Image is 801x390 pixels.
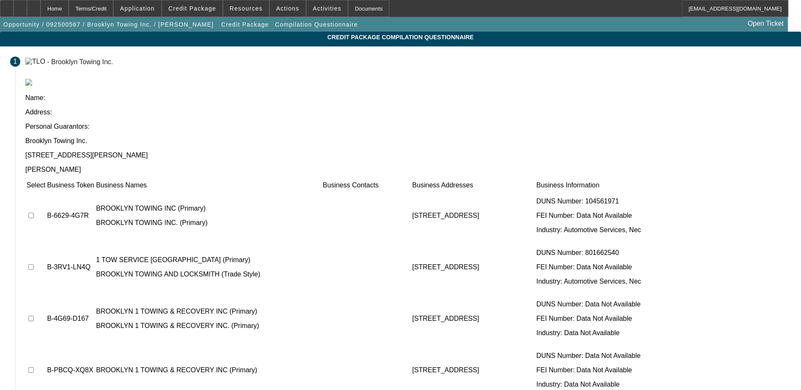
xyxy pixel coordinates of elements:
[96,271,321,278] p: BROOKLYN TOWING AND LOCKSMITH (Trade Style)
[168,5,216,12] span: Credit Package
[275,21,358,28] span: Compilation Questionnaire
[25,94,791,102] p: Name:
[270,0,306,16] button: Actions
[120,5,155,12] span: Application
[25,108,791,116] p: Address:
[223,0,269,16] button: Resources
[221,21,269,28] span: Credit Package
[96,205,321,212] p: BROOKLYN TOWING INC (Primary)
[322,181,411,190] td: Business Contacts
[96,322,321,330] p: BROOKLYN 1 TOWING & RECOVERY INC. (Primary)
[47,58,113,65] div: - Brooklyn Towing Inc.
[219,17,271,32] button: Credit Package
[96,219,321,227] p: BROOKLYN TOWING INC. (Primary)
[96,366,321,374] p: BROOKLYN 1 TOWING & RECOVERY INC (Primary)
[536,226,679,234] p: Industry: Automotive Services, Nec
[273,17,360,32] button: Compilation Questionnaire
[3,21,214,28] span: Opportunity / 092500567 / Brooklyn Towing Inc. / [PERSON_NAME]
[412,212,535,219] p: [STREET_ADDRESS]
[536,249,679,257] p: DUNS Number: 801662540
[536,212,679,219] p: FEI Number: Data Not Available
[162,0,223,16] button: Credit Package
[307,0,348,16] button: Activities
[25,137,791,145] p: Brooklyn Towing Inc.
[96,256,321,264] p: 1 TOW SERVICE [GEOGRAPHIC_DATA] (Primary)
[114,0,161,16] button: Application
[46,190,95,241] td: B-6629-4G7R
[536,366,679,374] p: FEI Number: Data Not Available
[536,329,679,337] p: Industry: Data Not Available
[26,181,46,190] td: Select
[14,58,17,65] span: 1
[744,16,787,31] a: Open Ticket
[412,315,535,322] p: [STREET_ADDRESS]
[412,263,535,271] p: [STREET_ADDRESS]
[46,242,95,292] td: B-3RV1-LN4Q
[25,58,45,65] img: TLO
[25,152,791,159] p: [STREET_ADDRESS][PERSON_NAME]
[96,308,321,315] p: BROOKLYN 1 TOWING & RECOVERY INC (Primary)
[313,5,342,12] span: Activities
[25,79,32,86] img: tlo.png
[230,5,263,12] span: Resources
[536,263,679,271] p: FEI Number: Data Not Available
[46,293,95,344] td: B-4G69-D167
[25,123,791,130] p: Personal Guarantors:
[95,181,321,190] td: Business Names
[536,352,679,360] p: DUNS Number: Data Not Available
[25,166,791,173] p: [PERSON_NAME]
[412,181,535,190] td: Business Addresses
[536,301,679,308] p: DUNS Number: Data Not Available
[6,34,795,41] span: Credit Package Compilation Questionnaire
[536,198,679,205] p: DUNS Number: 104561971
[412,366,535,374] p: [STREET_ADDRESS]
[276,5,299,12] span: Actions
[536,315,679,322] p: FEI Number: Data Not Available
[536,381,679,388] p: Industry: Data Not Available
[46,181,95,190] td: Business Token
[536,181,680,190] td: Business Information
[536,278,679,285] p: Industry: Automotive Services, Nec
